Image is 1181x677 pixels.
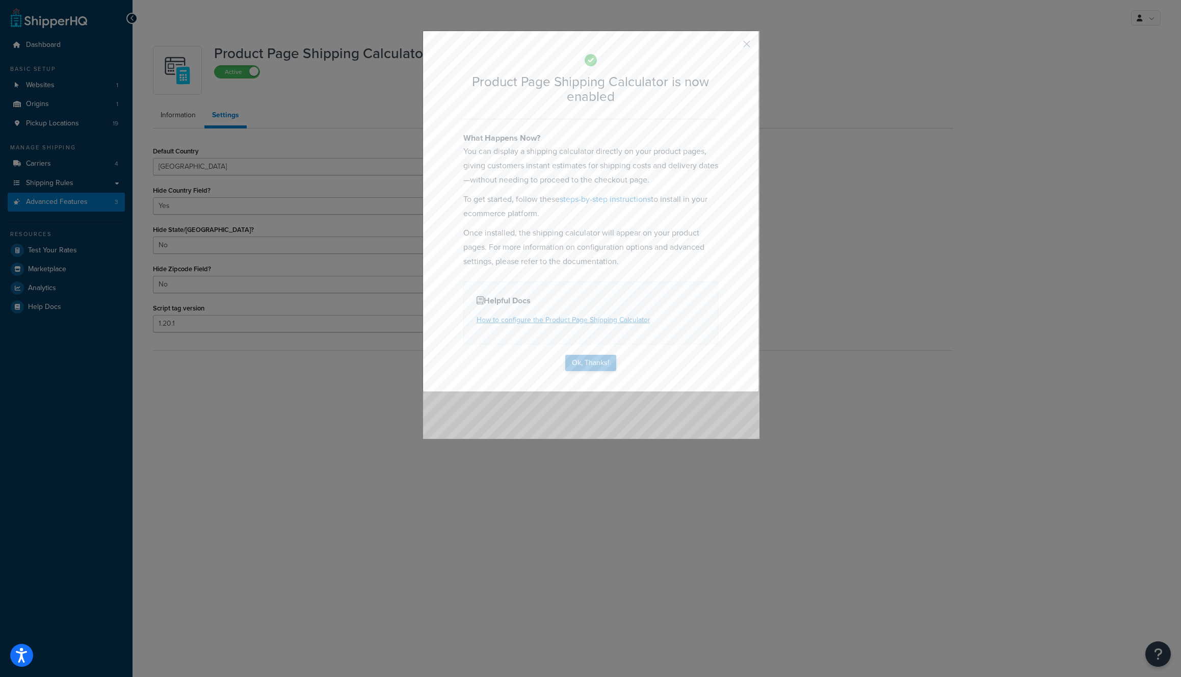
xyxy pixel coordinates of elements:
a: How to configure the Product Page Shipping Calculator [477,315,650,325]
a: steps-by-step instructions [560,193,651,205]
h4: What Happens Now? [463,132,718,144]
button: Ok, Thanks! [565,355,616,371]
h2: Product Page Shipping Calculator is now enabled [463,74,718,103]
h4: Helpful Docs [477,295,705,307]
p: Once installed, the shipping calculator will appear on your product pages. For more information o... [463,226,718,269]
p: You can display a shipping calculator directly on your product pages, giving customers instant es... [463,144,718,187]
p: To get started, follow these to install in your ecommerce platform. [463,192,718,221]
